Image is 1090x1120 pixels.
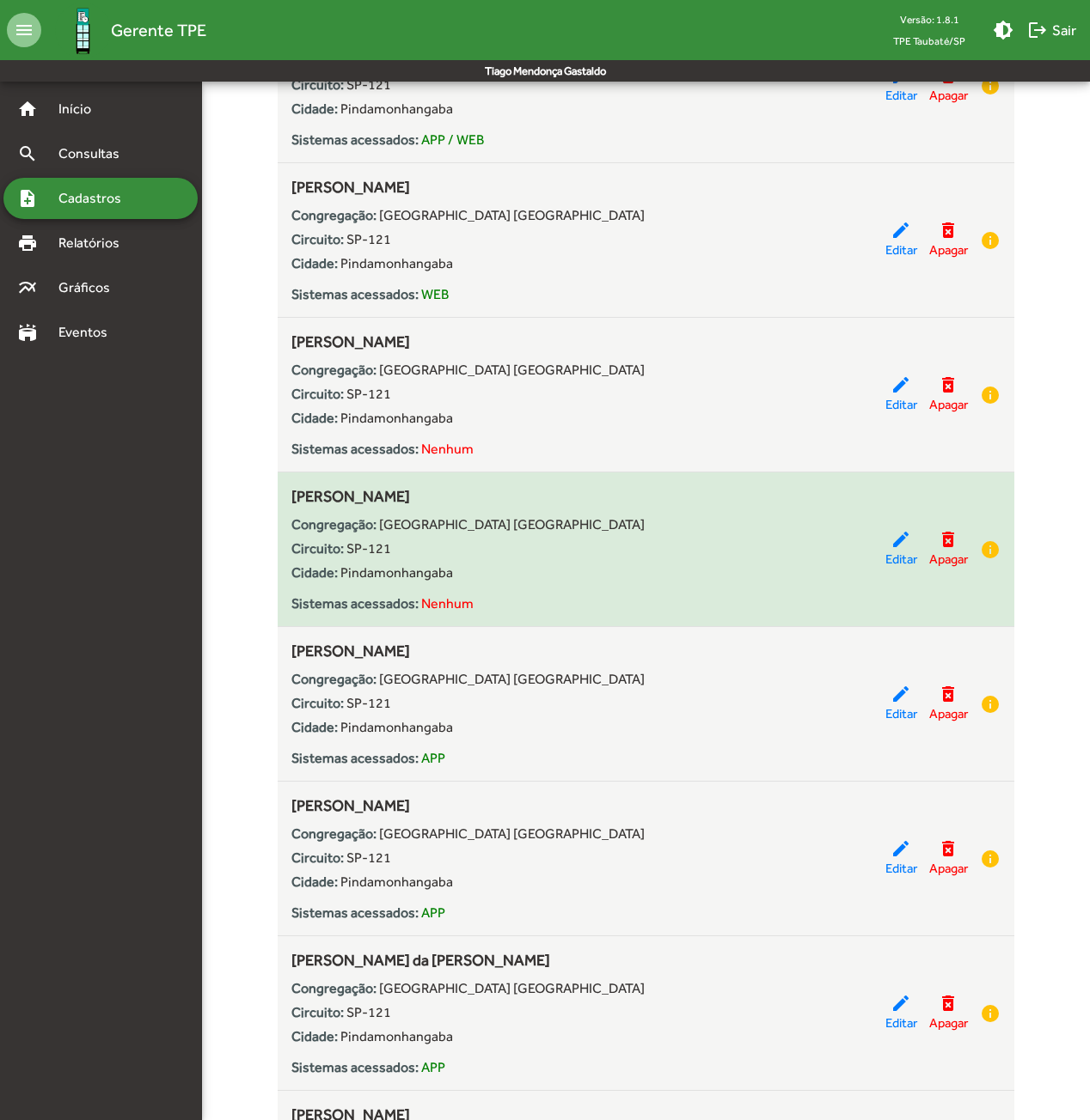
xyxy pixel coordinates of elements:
[891,838,911,859] mat-icon: edit
[885,859,917,879] span: Editar
[346,386,391,402] span: SP-121
[291,441,419,457] strong: Sistemas acessados:
[340,1028,453,1044] span: Pindamonhangaba
[291,873,338,890] strong: Cidade:
[291,207,377,223] strong: Congregação:
[291,362,377,378] strong: Congregação:
[291,849,344,866] strong: Circuito:
[291,1028,338,1044] strong: Cidade:
[291,564,338,581] strong: Cidade:
[421,286,449,302] span: WEB
[291,951,550,969] span: [PERSON_NAME] da [PERSON_NAME]
[346,849,391,866] span: SP-121
[55,3,111,58] img: Logo
[885,550,917,569] span: Editar
[48,188,144,209] span: Cadastros
[891,529,911,550] mat-icon: edit
[885,395,917,415] span: Editar
[993,20,1013,40] mat-icon: brightness_medium
[379,825,645,842] span: [GEOGRAPHIC_DATA] [GEOGRAPHIC_DATA]
[17,233,38,253] mat-icon: print
[379,516,645,533] span: [GEOGRAPHIC_DATA] [GEOGRAPHIC_DATA]
[346,1004,391,1020] span: SP-121
[891,684,911,704] mat-icon: edit
[929,859,968,879] span: Apagar
[980,230,1001,251] mat-icon: info
[7,13,41,47] mat-icon: menu
[111,16,206,44] span: Gerente TPE
[41,3,206,58] a: Gerente TPE
[980,849,1001,869] mat-icon: info
[379,362,645,378] span: [GEOGRAPHIC_DATA] [GEOGRAPHIC_DATA]
[421,904,445,921] span: APP
[340,719,453,735] span: Pindamonhangaba
[291,719,338,735] strong: Cidade:
[938,838,958,859] mat-icon: delete_forever
[291,904,419,921] strong: Sistemas acessados:
[421,750,445,766] span: APP
[421,595,474,612] span: Nenhum
[980,1003,1001,1024] mat-icon: info
[291,1059,419,1075] strong: Sistemas acessados:
[929,1013,968,1033] span: Apagar
[17,322,38,343] mat-icon: stadium
[929,395,968,415] span: Apagar
[291,286,419,302] strong: Sistemas acessados:
[291,540,344,557] strong: Circuito:
[929,86,968,106] span: Apagar
[938,993,958,1013] mat-icon: delete_forever
[891,374,911,395] mat-icon: edit
[340,410,453,426] span: Pindamonhangaba
[980,385,1001,405] mat-icon: info
[346,76,391,93] span: SP-121
[929,240,968,260] span: Apagar
[291,1004,344,1020] strong: Circuito:
[421,441,474,457] span: Nenhum
[938,220,958,240] mat-icon: delete_forever
[885,1013,917,1033] span: Editar
[879,9,979,30] div: Versão: 1.8.1
[291,100,338,117] strong: Cidade:
[885,240,917,260] span: Editar
[340,100,453,117] span: Pindamonhangaba
[421,131,484,148] span: APP / WEB
[291,750,419,766] strong: Sistemas acessados:
[291,516,377,533] strong: Congregação:
[379,671,645,687] span: [GEOGRAPHIC_DATA] [GEOGRAPHIC_DATA]
[291,410,338,426] strong: Cidade:
[291,255,338,271] strong: Cidade:
[48,143,142,164] span: Consultas
[929,550,968,569] span: Apagar
[291,825,377,842] strong: Congregação:
[929,704,968,724] span: Apagar
[346,695,391,711] span: SP-121
[17,99,38,119] mat-icon: home
[291,231,344,247] strong: Circuito:
[879,30,979,52] span: TPE Taubaté/SP
[938,684,958,704] mat-icon: delete_forever
[379,980,645,996] span: [GEOGRAPHIC_DATA] [GEOGRAPHIC_DATA]
[291,642,410,660] span: [PERSON_NAME]
[421,1059,445,1075] span: APP
[291,671,377,687] strong: Congregação:
[291,131,419,148] strong: Sistemas acessados:
[340,255,453,271] span: Pindamonhangaba
[291,695,344,711] strong: Circuito:
[48,99,116,119] span: Início
[1027,15,1076,46] span: Sair
[291,386,344,402] strong: Circuito:
[291,76,344,93] strong: Circuito:
[980,539,1001,560] mat-icon: info
[1027,20,1048,40] mat-icon: logout
[291,595,419,612] strong: Sistemas acessados:
[291,487,410,505] span: [PERSON_NAME]
[17,188,38,209] mat-icon: note_add
[346,231,391,247] span: SP-121
[980,694,1001,715] mat-icon: info
[17,143,38,164] mat-icon: search
[48,233,142,253] span: Relatórios
[885,86,917,106] span: Editar
[938,529,958,550] mat-icon: delete_forever
[891,220,911,240] mat-icon: edit
[48,277,133,298] span: Gráficos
